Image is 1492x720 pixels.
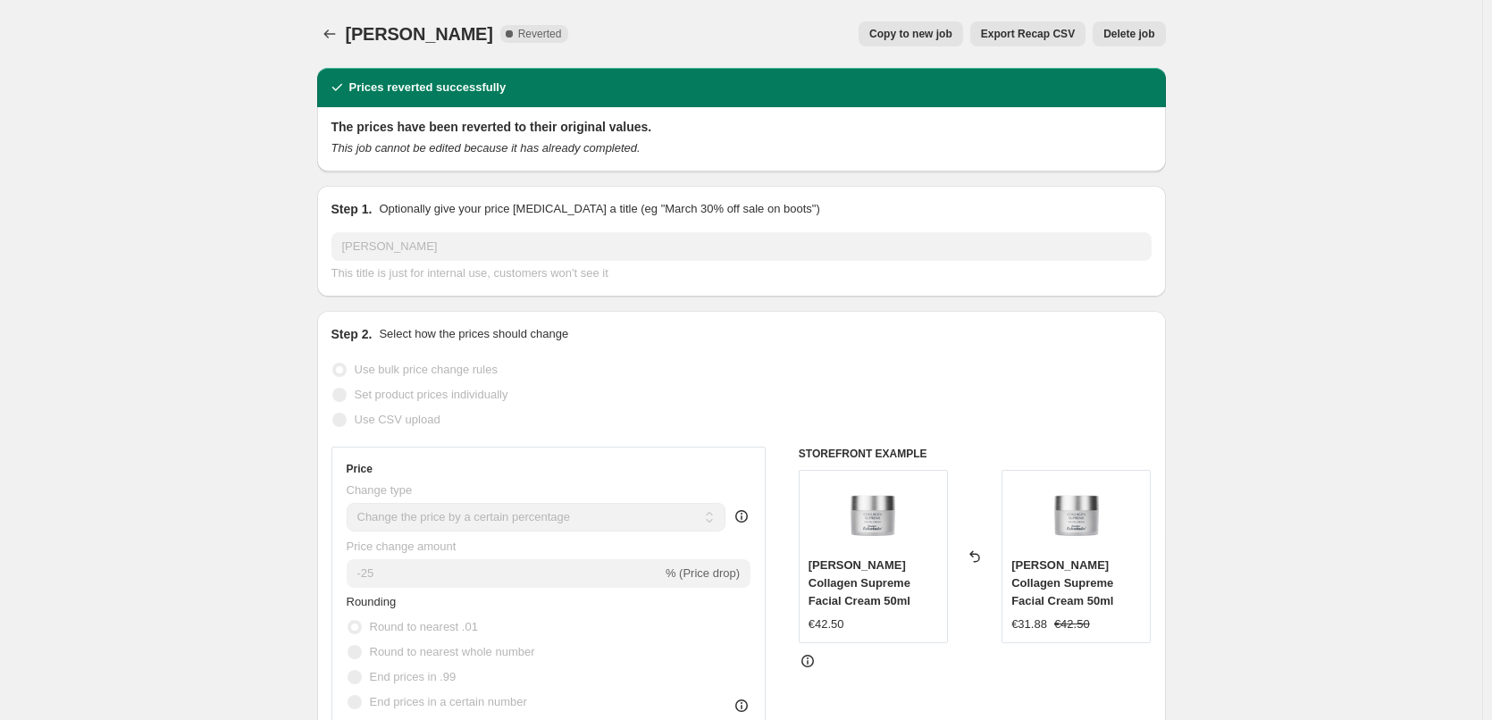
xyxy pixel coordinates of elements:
[370,620,478,633] span: Round to nearest .01
[331,118,1152,136] h2: The prices have been reverted to their original values.
[869,27,952,41] span: Copy to new job
[331,200,373,218] h2: Step 1.
[1011,617,1047,631] span: €31.88
[733,507,750,525] div: help
[331,266,608,280] span: This title is just for internal use, customers won't see it
[370,645,535,658] span: Round to nearest whole number
[666,566,740,580] span: % (Price drop)
[347,462,373,476] h3: Price
[1093,21,1165,46] button: Delete job
[1103,27,1154,41] span: Delete job
[355,388,508,401] span: Set product prices individually
[379,325,568,343] p: Select how the prices should change
[317,21,342,46] button: Price change jobs
[347,595,397,608] span: Rounding
[355,363,498,376] span: Use bulk price change rules
[809,617,844,631] span: €42.50
[331,232,1152,261] input: 30% off holiday sale
[970,21,1085,46] button: Export Recap CSV
[1011,558,1113,607] span: [PERSON_NAME] Collagen Supreme Facial Cream 50ml
[331,325,373,343] h2: Step 2.
[347,540,457,553] span: Price change amount
[346,24,493,44] span: [PERSON_NAME]
[1054,617,1090,631] span: €42.50
[347,483,413,497] span: Change type
[859,21,963,46] button: Copy to new job
[1041,480,1112,551] img: dr-eckstein-collagen-supreme-facial-cream-50ml-348813_80x.png
[331,141,641,155] i: This job cannot be edited because it has already completed.
[347,559,662,588] input: -15
[355,413,440,426] span: Use CSV upload
[349,79,507,96] h2: Prices reverted successfully
[518,27,562,41] span: Reverted
[370,695,527,708] span: End prices in a certain number
[370,670,457,683] span: End prices in .99
[981,27,1075,41] span: Export Recap CSV
[809,558,910,607] span: [PERSON_NAME] Collagen Supreme Facial Cream 50ml
[379,200,819,218] p: Optionally give your price [MEDICAL_DATA] a title (eg "March 30% off sale on boots")
[799,447,1152,461] h6: STOREFRONT EXAMPLE
[837,480,909,551] img: dr-eckstein-collagen-supreme-facial-cream-50ml-348813_80x.png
